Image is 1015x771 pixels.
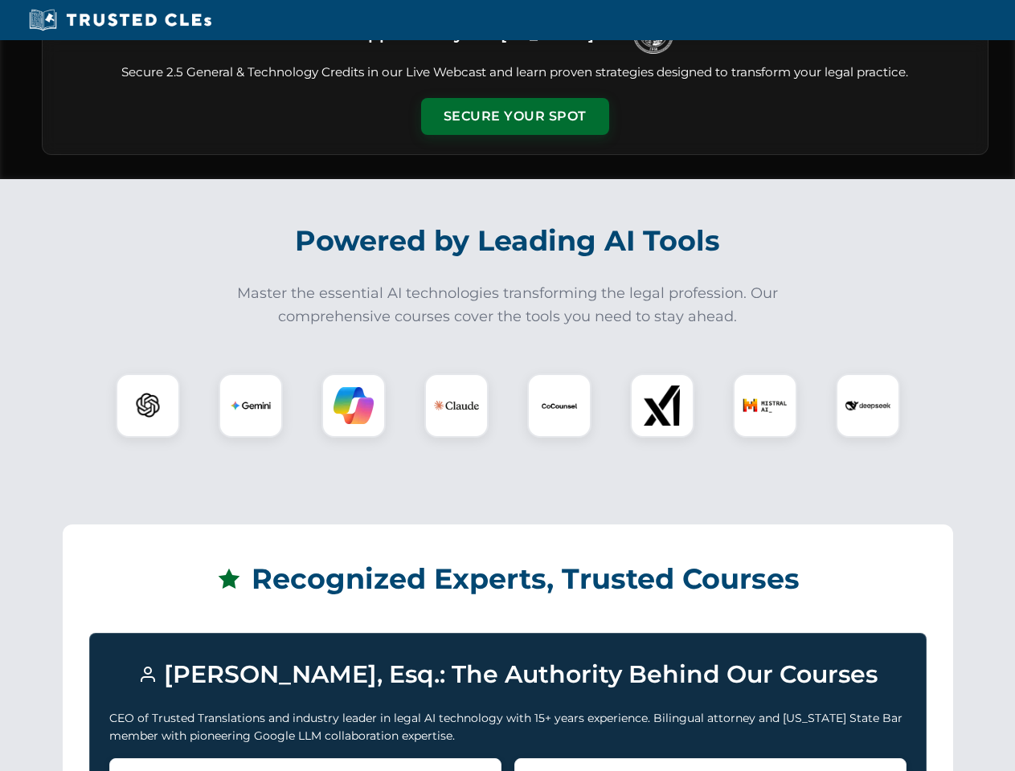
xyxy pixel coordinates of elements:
[743,383,788,428] img: Mistral AI Logo
[845,383,890,428] img: DeepSeek Logo
[434,383,479,428] img: Claude Logo
[334,385,374,426] img: Copilot Logo
[321,373,386,438] div: Copilot
[642,385,682,426] img: xAI Logo
[733,373,797,438] div: Mistral AI
[231,385,271,426] img: Gemini Logo
[424,373,489,438] div: Claude
[109,709,907,745] p: CEO of Trusted Translations and industry leader in legal AI technology with 15+ years experience....
[109,653,907,696] h3: [PERSON_NAME], Esq.: The Authority Behind Our Courses
[62,63,968,82] p: Secure 2.5 General & Technology Credits in our Live Webcast and learn proven strategies designed ...
[836,373,900,438] div: DeepSeek
[125,382,171,429] img: ChatGPT Logo
[227,282,789,328] p: Master the essential AI technologies transforming the legal profession. Our comprehensive courses...
[630,373,694,438] div: xAI
[89,551,927,607] h2: Recognized Experts, Trusted Courses
[116,373,180,438] div: ChatGPT
[24,8,216,32] img: Trusted CLEs
[527,373,591,438] div: CoCounsel
[219,373,283,438] div: Gemini
[421,98,609,135] button: Secure Your Spot
[539,385,579,426] img: CoCounsel Logo
[63,213,953,269] h2: Powered by Leading AI Tools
